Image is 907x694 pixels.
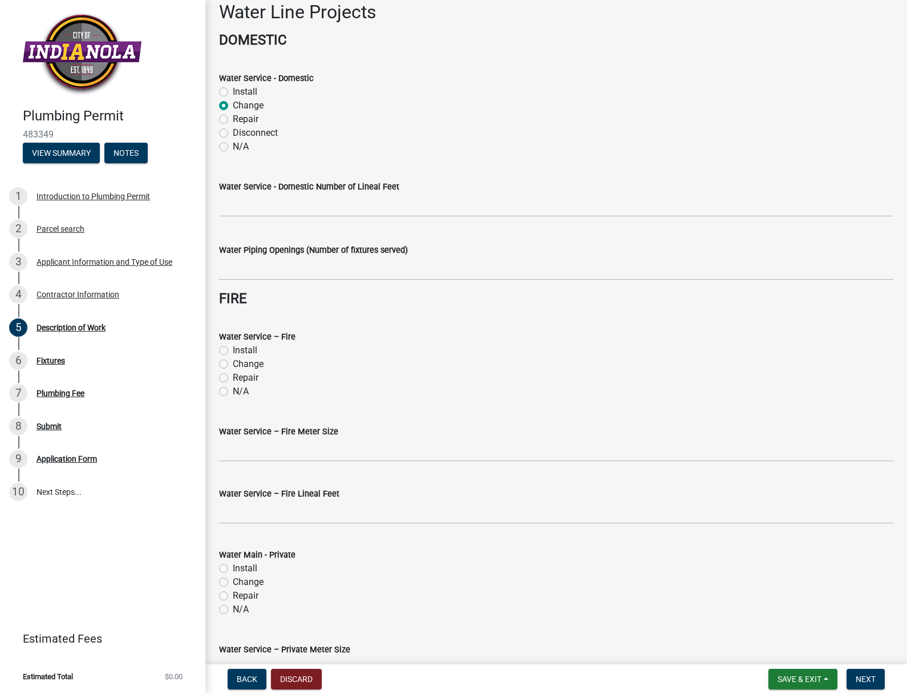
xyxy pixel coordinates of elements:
[37,357,65,365] div: Fixtures
[768,669,837,689] button: Save & Exit
[23,673,73,680] span: Estimated Total
[219,183,399,191] label: Water Service - Domestic Number of Lineal Feet
[37,455,97,463] div: Application Form
[233,562,257,575] label: Install
[23,108,196,124] h4: Plumbing Permit
[23,12,141,96] img: City of Indianola, Iowa
[37,389,84,397] div: Plumbing Fee
[219,290,247,306] strong: FIRE
[9,187,27,205] div: 1
[219,646,350,654] label: Water Service – Private Meter Size
[233,357,264,371] label: Change
[23,149,100,158] wm-modal-confirm: Summary
[9,285,27,304] div: 4
[23,129,183,140] span: 483349
[37,225,84,233] div: Parcel search
[37,290,119,298] div: Contractor Information
[778,675,821,684] span: Save & Exit
[233,99,264,112] label: Change
[233,85,257,99] label: Install
[219,75,314,83] label: Water Service - Domestic
[237,675,257,684] span: Back
[228,669,266,689] button: Back
[9,253,27,271] div: 3
[104,143,148,163] button: Notes
[233,140,249,154] label: N/A
[219,333,295,341] label: Water Service – Fire
[104,149,148,158] wm-modal-confirm: Notes
[219,551,295,559] label: Water Main - Private
[233,112,258,126] label: Repair
[9,220,27,238] div: 2
[219,490,339,498] label: Water Service – Fire Lineal Feet
[23,143,100,163] button: View Summary
[271,669,322,689] button: Discard
[9,384,27,402] div: 7
[9,627,187,650] a: Estimated Fees
[37,422,62,430] div: Submit
[219,428,338,436] label: Water Service – Fire Meter Size
[219,247,408,255] label: Water Piping Openings (Number of fixtures served)
[37,192,150,200] div: Introduction to Plumbing Permit
[233,126,278,140] label: Disconnect
[9,417,27,435] div: 8
[856,675,876,684] span: Next
[233,385,249,398] label: N/A
[9,450,27,468] div: 9
[233,589,258,603] label: Repair
[233,344,257,357] label: Install
[165,673,183,680] span: $0.00
[9,352,27,370] div: 6
[9,318,27,337] div: 5
[37,324,106,332] div: Description of Work
[233,575,264,589] label: Change
[233,371,258,385] label: Repair
[219,1,893,23] h2: Water Line Projects
[219,32,287,48] strong: DOMESTIC
[9,483,27,501] div: 10
[233,603,249,616] label: N/A
[37,258,172,266] div: Applicant Information and Type of Use
[847,669,885,689] button: Next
